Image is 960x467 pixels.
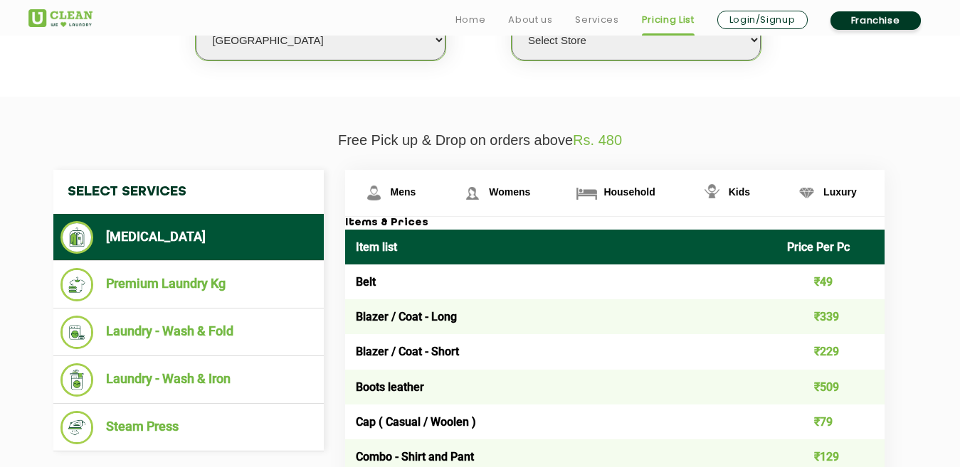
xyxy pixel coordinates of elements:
[28,132,932,149] p: Free Pick up & Drop on orders above
[391,186,416,198] span: Mens
[362,181,386,205] img: Mens
[60,221,317,254] li: [MEDICAL_DATA]
[455,11,486,28] a: Home
[345,230,777,264] th: Item list
[60,363,94,397] img: Laundry - Wash & Iron
[60,268,94,301] img: Premium Laundry Kg
[345,370,777,404] td: Boots leather
[53,170,324,214] h4: Select Services
[60,221,94,254] img: Dry Cleaning
[603,186,655,198] span: Household
[776,299,885,334] td: ₹339
[60,268,317,301] li: Premium Laundry Kg
[60,316,94,349] img: Laundry - Wash & Fold
[642,11,695,28] a: Pricing List
[830,11,921,30] a: Franchise
[60,411,317,444] li: Steam Press
[776,404,885,439] td: ₹79
[729,186,750,198] span: Kids
[717,11,808,29] a: Login/Signup
[776,264,885,299] td: ₹49
[794,181,819,205] img: Luxury
[460,181,485,205] img: Womens
[776,334,885,369] td: ₹229
[60,316,317,349] li: Laundry - Wash & Fold
[60,363,317,397] li: Laundry - Wash & Iron
[345,334,777,369] td: Blazer / Coat - Short
[345,299,777,334] td: Blazer / Coat - Long
[573,132,622,148] span: Rs. 480
[823,186,857,198] span: Luxury
[345,217,885,230] h3: Items & Prices
[776,370,885,404] td: ₹509
[60,411,94,444] img: Steam Press
[489,186,530,198] span: Womens
[345,264,777,299] td: Belt
[575,11,618,28] a: Services
[574,181,599,205] img: Household
[776,230,885,264] th: Price Per Pc
[508,11,552,28] a: About us
[28,9,93,27] img: UClean Laundry and Dry Cleaning
[700,181,724,205] img: Kids
[345,404,777,439] td: Cap ( Casual / Woolen )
